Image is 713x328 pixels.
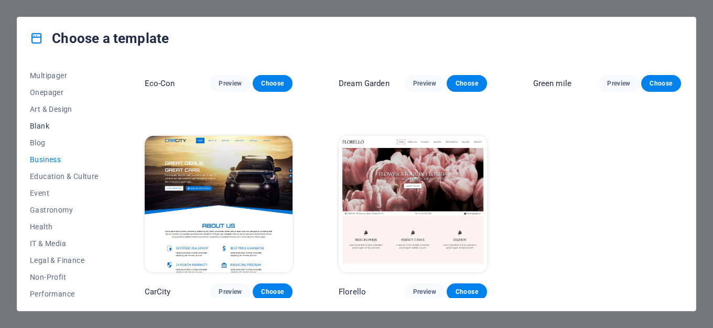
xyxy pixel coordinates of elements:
[261,288,284,296] span: Choose
[219,79,242,88] span: Preview
[30,273,99,281] span: Non-Profit
[30,269,99,285] button: Non-Profit
[405,283,445,300] button: Preview
[30,218,99,235] button: Health
[253,283,293,300] button: Choose
[30,139,99,147] span: Blog
[447,75,487,92] button: Choose
[261,79,284,88] span: Choose
[210,283,250,300] button: Preview
[30,155,99,164] span: Business
[339,78,390,89] p: Dream Garden
[30,172,99,181] span: Education & Culture
[30,151,99,168] button: Business
[599,75,639,92] button: Preview
[30,202,99,218] button: Gastronomy
[339,136,487,272] img: Florello
[405,75,445,92] button: Preview
[30,30,169,47] h4: Choose a template
[30,71,99,80] span: Multipager
[413,79,436,88] span: Preview
[30,168,99,185] button: Education & Culture
[145,78,175,89] p: Eco-Con
[30,239,99,248] span: IT & Media
[339,287,366,297] p: Florello
[30,256,99,264] span: Legal & Finance
[30,134,99,151] button: Blog
[30,105,99,113] span: Art & Design
[455,288,478,296] span: Choose
[210,75,250,92] button: Preview
[145,287,171,297] p: CarCity
[30,88,99,97] span: Onepager
[641,75,681,92] button: Choose
[30,118,99,134] button: Blank
[650,79,673,88] span: Choose
[30,185,99,202] button: Event
[253,75,293,92] button: Choose
[30,84,99,101] button: Onepager
[30,101,99,118] button: Art & Design
[533,78,571,89] p: Green mile
[455,79,478,88] span: Choose
[30,252,99,269] button: Legal & Finance
[607,79,630,88] span: Preview
[30,189,99,197] span: Event
[30,223,99,231] span: Health
[145,136,293,272] img: CarCity
[447,283,487,300] button: Choose
[30,290,99,298] span: Performance
[30,67,99,84] button: Multipager
[30,285,99,302] button: Performance
[30,206,99,214] span: Gastronomy
[219,288,242,296] span: Preview
[30,122,99,130] span: Blank
[413,288,436,296] span: Preview
[30,235,99,252] button: IT & Media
